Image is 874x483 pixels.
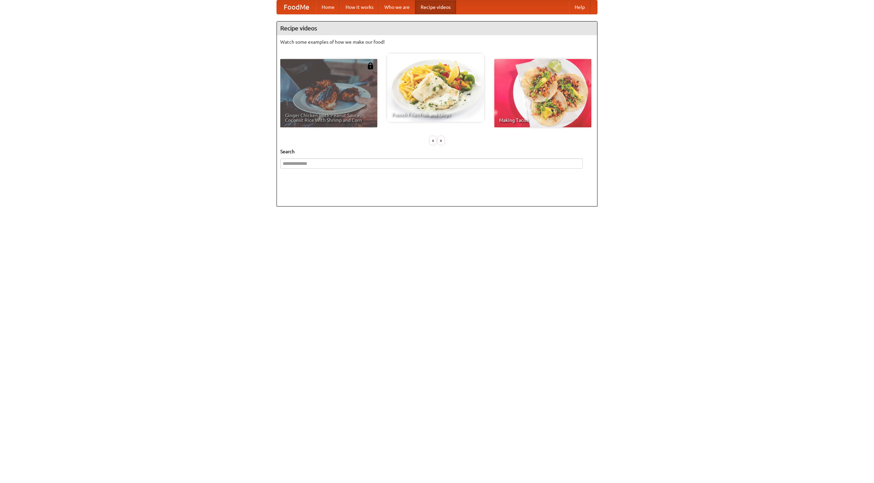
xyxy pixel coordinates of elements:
h4: Recipe videos [277,22,597,35]
span: Making Tacos [499,118,587,123]
a: FoodMe [277,0,316,14]
div: » [438,136,444,145]
div: « [430,136,436,145]
a: How it works [340,0,379,14]
a: Making Tacos [494,59,591,127]
p: Watch some examples of how we make our food! [280,39,594,45]
h5: Search [280,148,594,155]
a: Help [569,0,590,14]
a: French Fries Fish and Chips [387,54,484,122]
a: Who we are [379,0,415,14]
img: 483408.png [367,62,374,69]
a: Recipe videos [415,0,456,14]
a: Home [316,0,340,14]
span: French Fries Fish and Chips [392,112,479,117]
